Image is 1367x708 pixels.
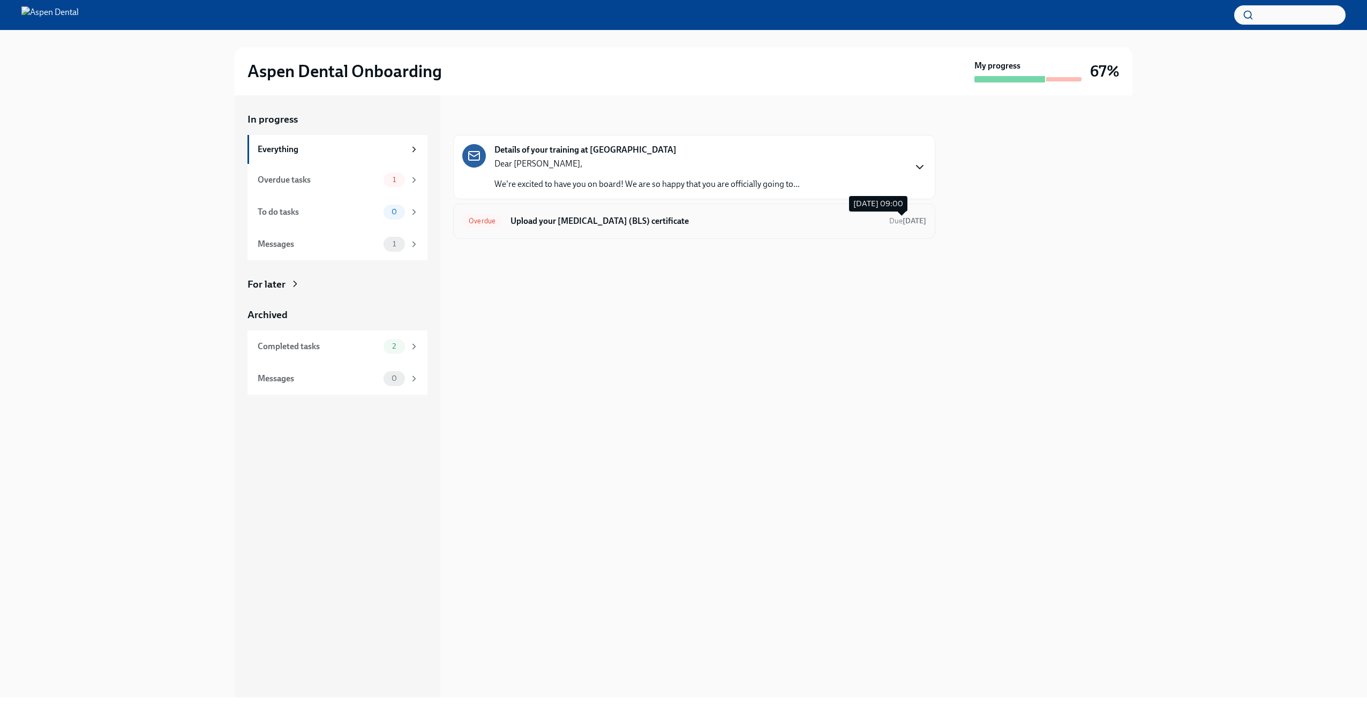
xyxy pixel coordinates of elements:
a: Messages0 [247,363,427,395]
img: Aspen Dental [21,6,79,24]
a: To do tasks0 [247,196,427,228]
strong: My progress [974,60,1020,72]
p: Dear [PERSON_NAME], [494,158,800,170]
span: 1 [386,176,402,184]
a: For later [247,277,427,291]
span: 1 [386,240,402,248]
a: OverdueUpload your [MEDICAL_DATA] (BLS) certificateDue[DATE] [462,213,926,230]
a: Archived [247,308,427,322]
strong: [DATE] [903,216,926,225]
h2: Aspen Dental Onboarding [247,61,442,82]
a: Everything [247,135,427,164]
span: 0 [385,374,403,382]
a: In progress [247,112,427,126]
p: We're excited to have you on board! We are so happy that you are officially going to... [494,178,800,190]
div: Messages [258,238,379,250]
div: Completed tasks [258,341,379,352]
a: Completed tasks2 [247,330,427,363]
a: Overdue tasks1 [247,164,427,196]
h3: 67% [1090,62,1120,81]
a: Messages1 [247,228,427,260]
div: Everything [258,144,405,155]
span: Due [889,216,926,225]
div: To do tasks [258,206,379,218]
strong: Details of your training at [GEOGRAPHIC_DATA] [494,144,677,156]
span: 2 [386,342,402,350]
span: 0 [385,208,403,216]
div: Overdue tasks [258,174,379,186]
span: Overdue [462,217,502,225]
div: Messages [258,373,379,385]
h6: Upload your [MEDICAL_DATA] (BLS) certificate [510,215,881,227]
div: For later [247,277,286,291]
div: In progress [453,112,504,126]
